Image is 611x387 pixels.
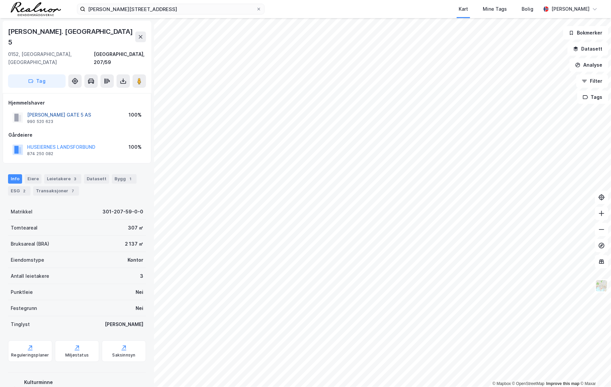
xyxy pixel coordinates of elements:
[8,186,30,196] div: ESG
[492,381,511,386] a: Mapbox
[25,174,42,184] div: Eiere
[125,240,143,248] div: 2 137 ㎡
[522,5,533,13] div: Bolig
[70,188,76,194] div: 7
[11,352,49,358] div: Reguleringsplaner
[8,174,22,184] div: Info
[11,224,37,232] div: Tomteareal
[102,208,143,216] div: 301-207-59-0-0
[483,5,507,13] div: Mine Tags
[11,320,30,328] div: Tinglyst
[112,174,137,184] div: Bygg
[11,272,49,280] div: Antall leietakere
[44,174,81,184] div: Leietakere
[11,240,49,248] div: Bruksareal (BRA)
[11,304,37,312] div: Festegrunn
[567,42,608,56] button: Datasett
[11,288,33,296] div: Punktleie
[72,176,79,182] div: 3
[24,378,143,386] div: Kulturminne
[577,90,608,104] button: Tags
[551,5,590,13] div: [PERSON_NAME]
[563,26,608,40] button: Bokmerker
[140,272,143,280] div: 3
[85,4,256,14] input: Søk på adresse, matrikkel, gårdeiere, leietakere eller personer
[569,58,608,72] button: Analyse
[136,304,143,312] div: Nei
[576,74,608,88] button: Filter
[136,288,143,296] div: Nei
[578,355,611,387] div: Kontrollprogram for chat
[112,352,136,358] div: Saksinnsyn
[21,188,28,194] div: 2
[129,143,142,151] div: 100%
[11,208,32,216] div: Matrikkel
[65,352,89,358] div: Miljøstatus
[8,131,146,139] div: Gårdeiere
[8,26,135,48] div: [PERSON_NAME]. [GEOGRAPHIC_DATA] 5
[8,74,66,88] button: Tag
[84,174,109,184] div: Datasett
[459,5,468,13] div: Kart
[27,151,53,156] div: 874 250 082
[94,50,146,66] div: [GEOGRAPHIC_DATA], 207/59
[11,256,44,264] div: Eiendomstype
[595,279,608,292] img: Z
[546,381,580,386] a: Improve this map
[127,176,134,182] div: 1
[27,119,53,124] div: 990 520 623
[8,50,94,66] div: 0152, [GEOGRAPHIC_DATA], [GEOGRAPHIC_DATA]
[128,256,143,264] div: Kontor
[128,224,143,232] div: 307 ㎡
[8,99,146,107] div: Hjemmelshaver
[11,2,61,16] img: realnor-logo.934646d98de889bb5806.png
[129,111,142,119] div: 100%
[512,381,545,386] a: OpenStreetMap
[33,186,79,196] div: Transaksjoner
[105,320,143,328] div: [PERSON_NAME]
[578,355,611,387] iframe: Chat Widget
